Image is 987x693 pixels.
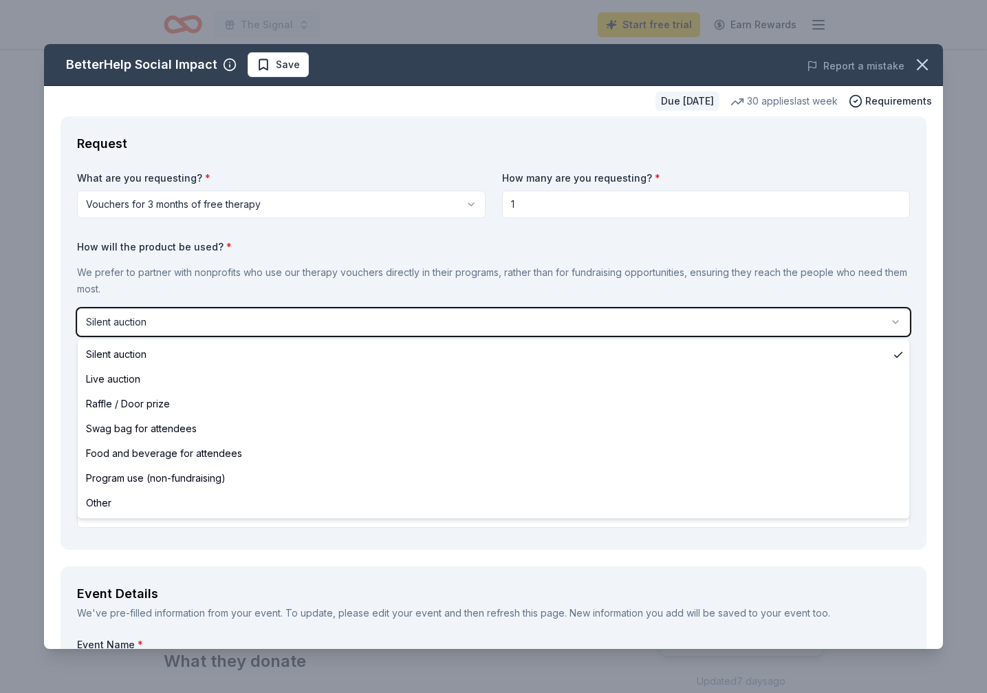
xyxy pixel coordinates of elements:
span: Raffle / Door prize [86,396,170,412]
span: Live auction [86,371,140,387]
span: Swag bag for attendees [86,420,197,437]
span: The Signal [241,17,293,33]
span: Food and beverage for attendees [86,445,242,462]
span: Program use (non-fundraising) [86,470,226,487]
span: Silent auction [86,346,147,363]
span: Other [86,495,111,511]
